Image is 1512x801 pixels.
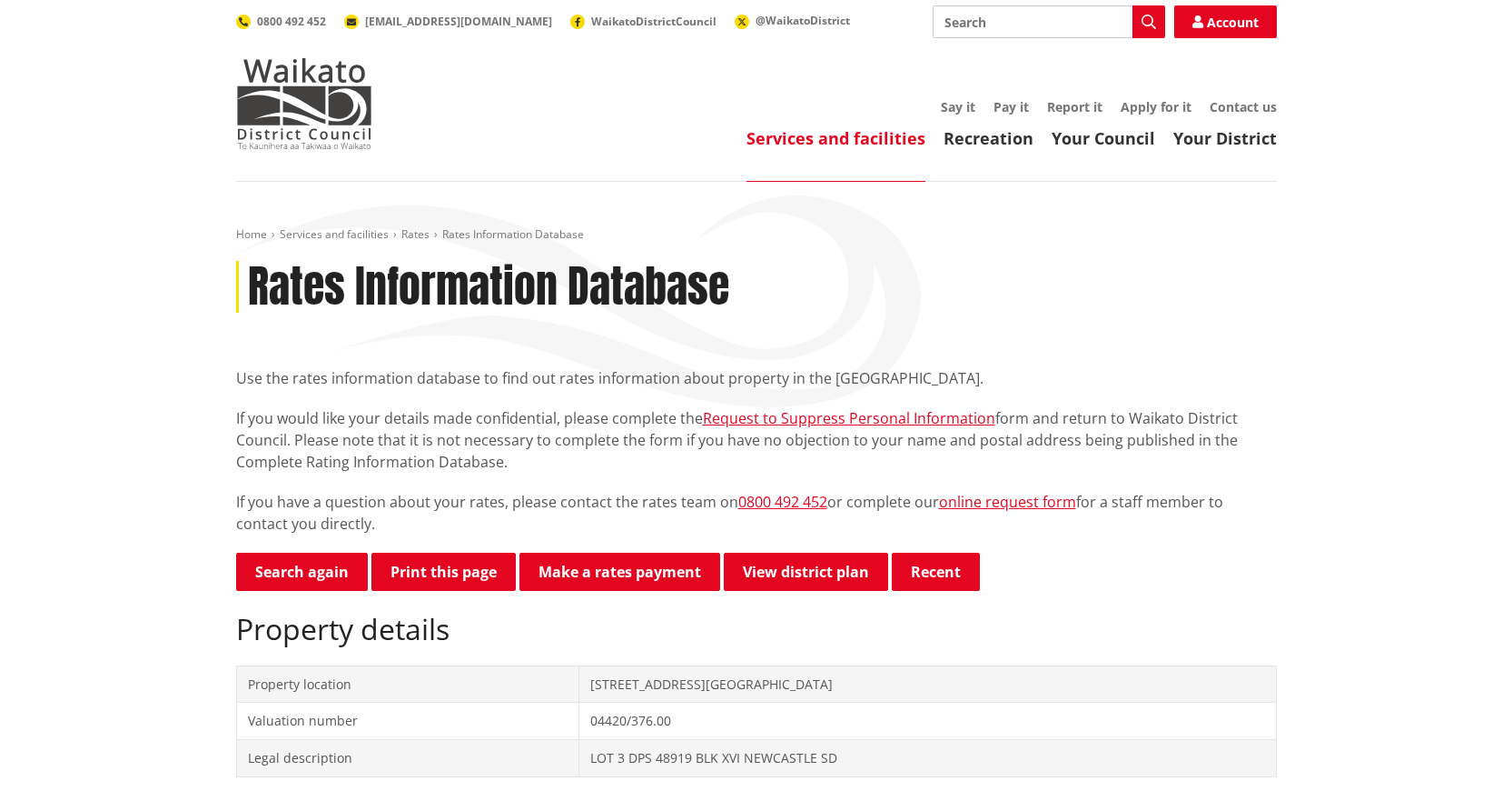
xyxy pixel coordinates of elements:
[944,127,1033,149] a: Recreation
[892,553,980,591] button: Recent
[280,226,389,242] a: Services and facilities
[519,553,720,591] a: Make a rates payment
[1047,98,1102,115] a: Report it
[236,227,1277,243] nav: breadcrumb
[236,491,1277,535] p: If you have a question about your rates, please contact the rates team on or complete our for a s...
[756,13,850,28] span: @WaikatoDistrict
[1052,127,1155,149] a: Your Council
[1174,5,1277,38] a: Account
[735,13,850,28] a: @WaikatoDistrict
[578,703,1276,740] td: 04420/376.00
[236,58,372,149] img: Waikato District Council - Te Kaunihera aa Takiwaa o Waikato
[578,739,1276,776] td: LOT 3 DPS 48919 BLK XVI NEWCASTLE SD
[939,492,1076,512] a: online request form
[236,553,368,591] a: Search again
[236,703,578,740] td: Valuation number
[236,367,1277,389] p: Use the rates information database to find out rates information about property in the [GEOGRAPHI...
[236,739,578,776] td: Legal description
[248,261,729,314] h1: Rates Information Database
[344,14,552,29] a: [EMAIL_ADDRESS][DOMAIN_NAME]
[257,14,326,29] span: 0800 492 452
[738,492,827,512] a: 0800 492 452
[1121,98,1191,115] a: Apply for it
[570,14,716,29] a: WaikatoDistrictCouncil
[365,14,552,29] span: [EMAIL_ADDRESS][DOMAIN_NAME]
[236,14,326,29] a: 0800 492 452
[703,408,995,428] a: Request to Suppress Personal Information
[1173,127,1277,149] a: Your District
[1428,725,1494,790] iframe: Messenger Launcher
[933,5,1165,38] input: Search input
[746,127,925,149] a: Services and facilities
[236,666,578,703] td: Property location
[442,226,584,242] span: Rates Information Database
[591,14,716,29] span: WaikatoDistrictCouncil
[1210,98,1277,115] a: Contact us
[401,226,430,242] a: Rates
[993,98,1029,115] a: Pay it
[941,98,975,115] a: Say it
[236,612,1277,646] h2: Property details
[236,407,1277,473] p: If you would like your details made confidential, please complete the form and return to Waikato ...
[371,553,516,591] button: Print this page
[724,553,888,591] a: View district plan
[578,666,1276,703] td: [STREET_ADDRESS][GEOGRAPHIC_DATA]
[236,226,267,242] a: Home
